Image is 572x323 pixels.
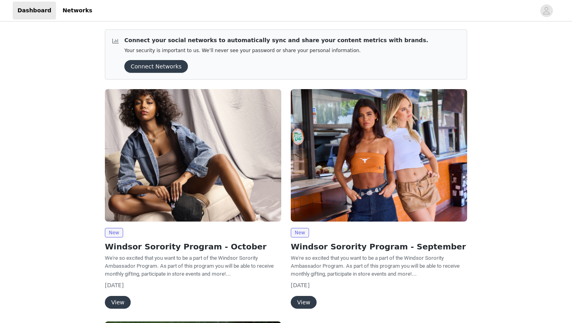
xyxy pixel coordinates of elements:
div: avatar [543,4,550,17]
a: Networks [58,2,97,19]
button: Connect Networks [124,60,188,73]
span: [DATE] [105,282,124,288]
button: View [105,296,131,309]
p: Connect your social networks to automatically sync and share your content metrics with brands. [124,36,428,45]
a: View [105,300,131,305]
button: View [291,296,317,309]
span: New [105,228,123,237]
span: We're so excited that you want to be a part of the Windsor Sorority Ambassador Program. As part o... [291,255,460,277]
span: We're so excited that you want to be a part of the Windsor Sorority Ambassador Program. As part o... [105,255,274,277]
p: Your security is important to us. We’ll never see your password or share your personal information. [124,48,428,54]
h2: Windsor Sorority Program - October [105,241,281,253]
h2: Windsor Sorority Program - September [291,241,467,253]
img: Windsor [105,89,281,222]
a: Dashboard [13,2,56,19]
span: [DATE] [291,282,309,288]
img: Windsor [291,89,467,222]
a: View [291,300,317,305]
span: New [291,228,309,237]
